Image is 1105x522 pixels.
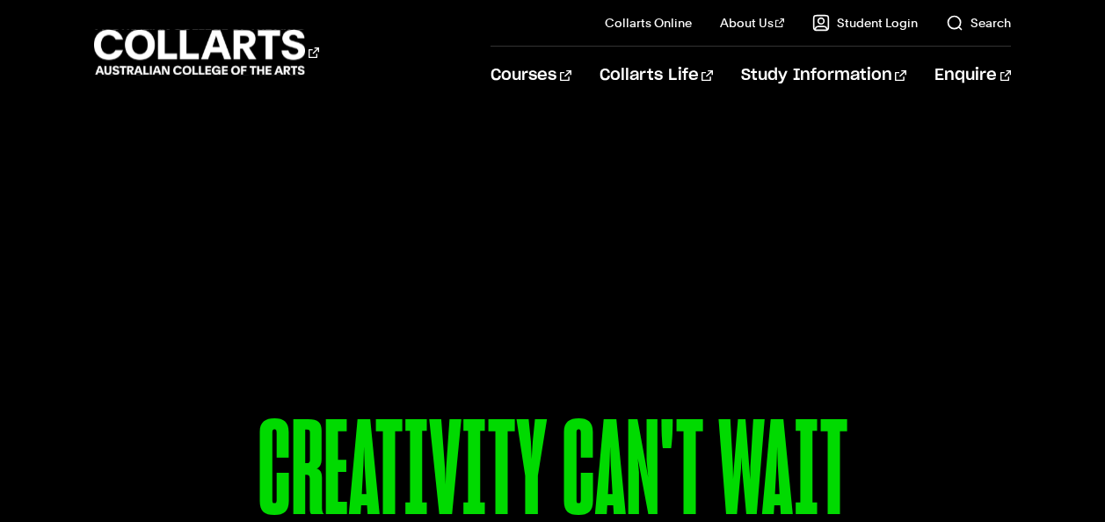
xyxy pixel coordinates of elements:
a: Student Login [812,14,918,32]
div: Go to homepage [94,27,319,77]
a: About Us [720,14,785,32]
a: Search [946,14,1011,32]
a: Enquire [934,47,1011,105]
a: Study Information [741,47,906,105]
a: Collarts Online [605,14,692,32]
a: Courses [491,47,571,105]
a: Collarts Life [600,47,713,105]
